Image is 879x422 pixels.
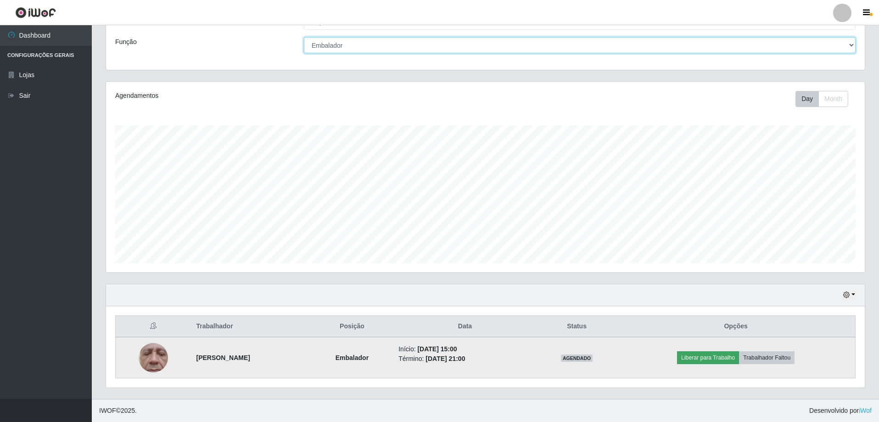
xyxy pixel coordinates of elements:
li: Início: [398,344,532,354]
div: Toolbar with button groups [795,91,856,107]
strong: Embalador [336,354,369,361]
a: iWof [859,407,872,414]
th: Posição [311,316,393,338]
button: Day [795,91,819,107]
span: Desenvolvido por [809,406,872,416]
th: Trabalhador [190,316,311,338]
strong: [PERSON_NAME] [196,354,250,361]
th: Status [537,316,617,338]
span: © 2025 . [99,406,137,416]
li: Término: [398,354,532,364]
img: 1747494723003.jpeg [139,325,168,390]
button: Liberar para Trabalho [677,351,739,364]
time: [DATE] 15:00 [417,345,457,353]
th: Data [393,316,537,338]
span: AGENDADO [561,354,593,362]
button: Month [818,91,848,107]
span: IWOF [99,407,116,414]
th: Opções [616,316,855,338]
div: First group [795,91,848,107]
label: Função [115,37,137,47]
time: [DATE] 21:00 [426,355,465,362]
button: Trabalhador Faltou [739,351,795,364]
img: CoreUI Logo [15,7,56,18]
div: Agendamentos [115,91,416,101]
